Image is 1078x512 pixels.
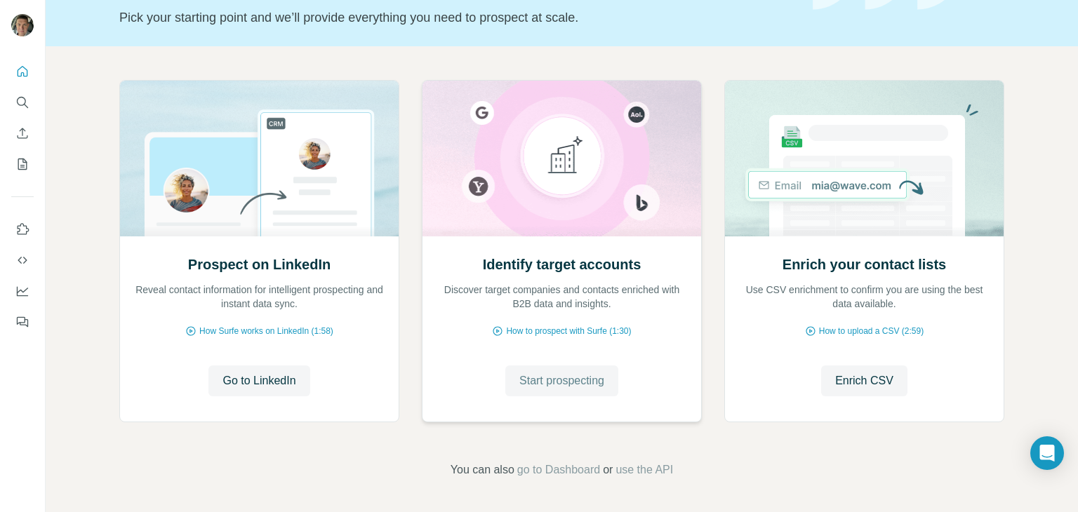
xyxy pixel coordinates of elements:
[451,462,514,478] span: You can also
[119,81,399,236] img: Prospect on LinkedIn
[517,462,600,478] button: go to Dashboard
[739,283,990,311] p: Use CSV enrichment to confirm you are using the best data available.
[724,81,1004,236] img: Enrich your contact lists
[11,90,34,115] button: Search
[437,283,687,311] p: Discover target companies and contacts enriched with B2B data and insights.
[835,372,893,389] span: Enrich CSV
[222,372,295,389] span: Go to LinkedIn
[783,255,946,274] h2: Enrich your contact lists
[199,325,333,337] span: How Surfe works on LinkedIn (1:58)
[11,248,34,273] button: Use Surfe API
[188,255,331,274] h2: Prospect on LinkedIn
[819,325,924,337] span: How to upload a CSV (2:59)
[11,151,34,177] button: My lists
[1030,436,1064,470] div: Open Intercom Messenger
[603,462,613,478] span: or
[483,255,641,274] h2: Identify target accounts
[519,372,604,389] span: Start prospecting
[11,309,34,335] button: Feedback
[615,462,673,478] button: use the API
[506,325,631,337] span: How to prospect with Surfe (1:30)
[422,81,702,236] img: Identify target accounts
[11,278,34,304] button: Dashboard
[11,59,34,84] button: Quick start
[505,365,618,396] button: Start prospecting
[11,14,34,36] img: Avatar
[119,8,796,27] p: Pick your starting point and we’ll provide everything you need to prospect at scale.
[208,365,310,396] button: Go to LinkedIn
[11,217,34,242] button: Use Surfe on LinkedIn
[11,121,34,146] button: Enrich CSV
[821,365,907,396] button: Enrich CSV
[134,283,385,311] p: Reveal contact information for intelligent prospecting and instant data sync.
